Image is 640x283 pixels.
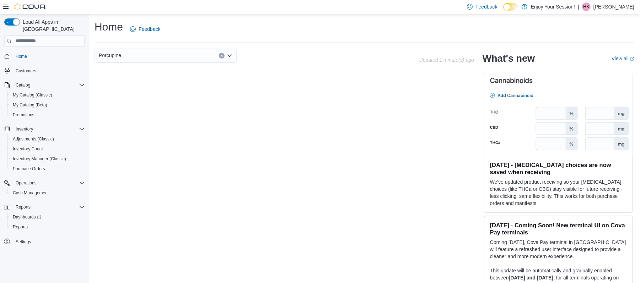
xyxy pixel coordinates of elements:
[593,2,634,11] p: [PERSON_NAME]
[10,189,85,197] span: Cash Management
[490,178,627,207] p: We've updated product receiving so your [MEDICAL_DATA] choices (like THCa or CBG) stay visible fo...
[13,156,66,162] span: Inventory Manager (Classic)
[10,135,85,143] span: Adjustments (Classic)
[612,56,634,61] a: View allExternal link
[10,91,55,99] a: My Catalog (Classic)
[13,125,85,133] span: Inventory
[16,180,37,186] span: Operations
[20,18,85,33] span: Load All Apps in [GEOGRAPHIC_DATA]
[13,125,36,133] button: Inventory
[7,110,87,120] button: Promotions
[531,2,575,11] p: Enjoy Your Session!
[1,236,87,246] button: Settings
[10,91,85,99] span: My Catalog (Classic)
[1,66,87,76] button: Customers
[1,80,87,90] button: Catalog
[13,190,49,196] span: Cash Management
[10,155,69,163] a: Inventory Manager (Classic)
[13,203,85,211] span: Reports
[1,51,87,61] button: Home
[490,161,627,176] h3: [DATE] - [MEDICAL_DATA] choices are now saved when receiving
[4,48,85,265] nav: Complex example
[7,188,87,198] button: Cash Management
[7,212,87,222] a: Dashboards
[13,203,33,211] button: Reports
[10,213,85,221] span: Dashboards
[7,164,87,174] button: Purchase Orders
[219,53,225,59] button: Clear input
[13,52,85,61] span: Home
[10,111,37,119] a: Promotions
[1,178,87,188] button: Operations
[13,214,41,220] span: Dashboards
[13,146,43,152] span: Inventory Count
[578,2,579,11] p: |
[10,145,85,153] span: Inventory Count
[13,67,39,75] a: Customers
[16,239,31,245] span: Settings
[7,154,87,164] button: Inventory Manager (Classic)
[483,53,535,64] h2: What's new
[419,57,474,63] p: Updated 1 minute(s) ago
[16,54,27,59] span: Home
[13,112,34,118] span: Promotions
[10,111,85,119] span: Promotions
[490,239,627,260] p: Coming [DATE], Cova Pay terminal in [GEOGRAPHIC_DATA] will feature a refreshed user interface des...
[13,52,30,61] a: Home
[1,124,87,134] button: Inventory
[475,3,497,10] span: Feedback
[10,145,46,153] a: Inventory Count
[10,213,44,221] a: Dashboards
[490,222,627,236] h3: [DATE] - Coming Soon! New terminal UI on Cova Pay terminals
[10,223,31,231] a: Reports
[13,166,45,172] span: Purchase Orders
[16,204,31,210] span: Reports
[7,222,87,232] button: Reports
[13,238,34,246] a: Settings
[10,135,57,143] a: Adjustments (Classic)
[1,202,87,212] button: Reports
[13,136,54,142] span: Adjustments (Classic)
[10,165,85,173] span: Purchase Orders
[10,223,85,231] span: Reports
[10,189,52,197] a: Cash Management
[13,102,47,108] span: My Catalog (Beta)
[10,165,48,173] a: Purchase Orders
[10,101,85,109] span: My Catalog (Beta)
[7,100,87,110] button: My Catalog (Beta)
[7,134,87,144] button: Adjustments (Classic)
[13,81,85,89] span: Catalog
[16,126,33,132] span: Inventory
[13,92,52,98] span: My Catalog (Classic)
[583,2,590,11] span: HK
[13,66,85,75] span: Customers
[13,224,28,230] span: Reports
[10,101,50,109] a: My Catalog (Beta)
[16,68,36,74] span: Customers
[503,3,518,11] input: Dark Mode
[139,26,160,33] span: Feedback
[13,179,85,187] span: Operations
[630,57,634,61] svg: External link
[16,82,30,88] span: Catalog
[10,155,85,163] span: Inventory Manager (Classic)
[7,144,87,154] button: Inventory Count
[509,275,553,281] strong: [DATE] and [DATE]
[582,2,591,11] div: Harpreet Kaur
[95,20,123,34] h1: Home
[13,237,85,246] span: Settings
[13,179,39,187] button: Operations
[227,53,232,59] button: Open list of options
[14,3,46,10] img: Cova
[7,90,87,100] button: My Catalog (Classic)
[13,81,33,89] button: Catalog
[99,51,121,60] span: Porcupine
[127,22,163,36] a: Feedback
